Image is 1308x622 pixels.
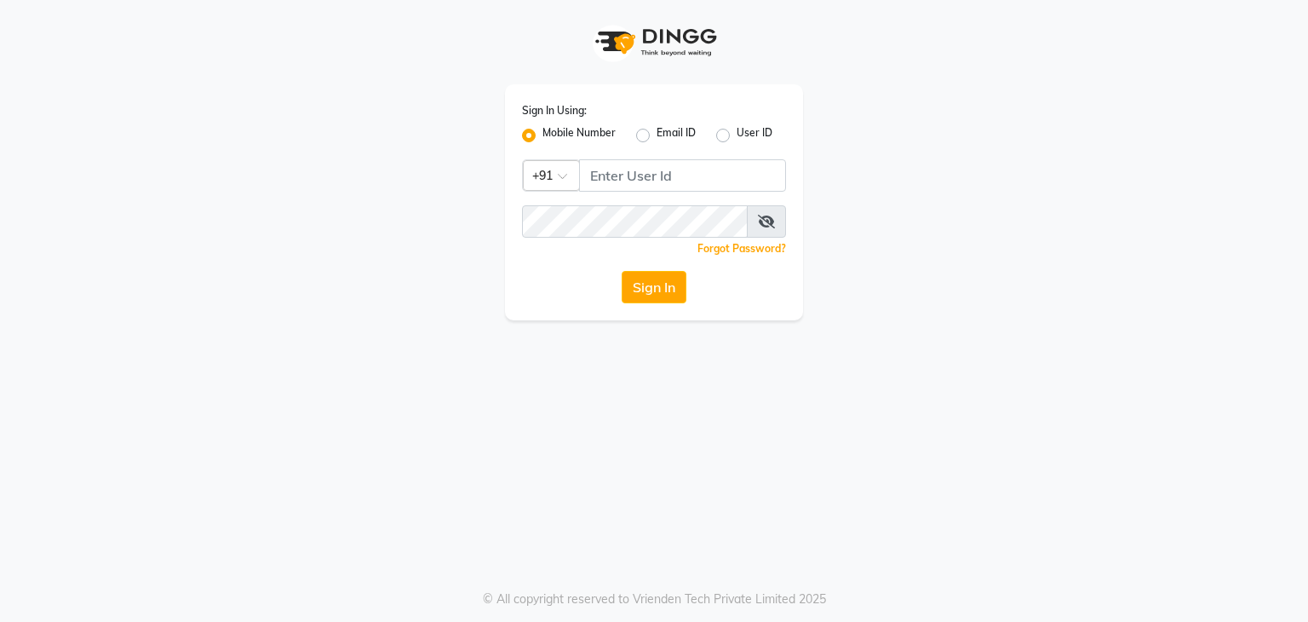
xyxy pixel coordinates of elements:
[697,242,786,255] a: Forgot Password?
[737,125,772,146] label: User ID
[542,125,616,146] label: Mobile Number
[622,271,686,303] button: Sign In
[522,205,748,238] input: Username
[657,125,696,146] label: Email ID
[579,159,786,192] input: Username
[522,103,587,118] label: Sign In Using:
[586,17,722,67] img: logo1.svg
